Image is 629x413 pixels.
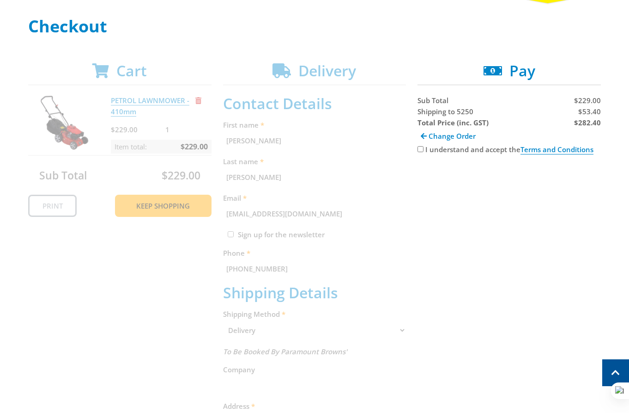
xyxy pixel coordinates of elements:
[417,146,423,152] input: Please accept the terms and conditions.
[520,145,593,154] a: Terms and Conditions
[417,96,448,105] span: Sub Total
[574,96,601,105] span: $229.00
[417,107,473,116] span: Shipping to 5250
[429,131,476,141] span: Change Order
[578,107,601,116] span: $53.40
[425,145,593,154] label: I understand and accept the
[417,128,479,144] a: Change Order
[417,118,489,127] strong: Total Price (inc. GST)
[509,61,535,80] span: Pay
[28,17,601,36] h1: Checkout
[574,118,601,127] strong: $282.40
